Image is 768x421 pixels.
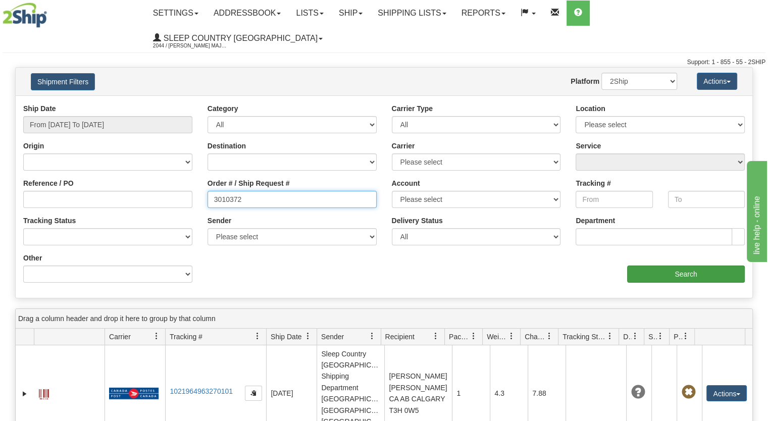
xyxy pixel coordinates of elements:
[271,332,301,342] span: Ship Date
[623,332,632,342] span: Delivery Status
[454,1,513,26] a: Reports
[576,103,605,114] label: Location
[208,141,246,151] label: Destination
[23,178,74,188] label: Reference / PO
[652,328,669,345] a: Shipment Issues filter column settings
[392,103,433,114] label: Carrier Type
[16,309,752,329] div: grid grouping header
[674,332,682,342] span: Pickup Status
[677,328,694,345] a: Pickup Status filter column settings
[541,328,558,345] a: Charge filter column settings
[668,191,745,208] input: To
[31,73,95,90] button: Shipment Filters
[385,332,415,342] span: Recipient
[576,141,601,151] label: Service
[39,385,49,401] a: Label
[145,26,330,51] a: Sleep Country [GEOGRAPHIC_DATA] 2044 / [PERSON_NAME] Major [PERSON_NAME]
[3,3,47,28] img: logo2044.jpg
[3,58,765,67] div: Support: 1 - 855 - 55 - 2SHIP
[145,1,206,26] a: Settings
[208,178,290,188] label: Order # / Ship Request #
[706,385,747,401] button: Actions
[525,332,546,342] span: Charge
[745,159,767,262] iframe: chat widget
[331,1,370,26] a: Ship
[576,191,652,208] input: From
[170,387,233,395] a: 1021964963270101
[206,1,289,26] a: Addressbook
[571,76,599,86] label: Platform
[23,141,44,151] label: Origin
[562,332,606,342] span: Tracking Status
[627,266,745,283] input: Search
[249,328,266,345] a: Tracking # filter column settings
[503,328,520,345] a: Weight filter column settings
[23,103,56,114] label: Ship Date
[465,328,482,345] a: Packages filter column settings
[321,332,344,342] span: Sender
[161,34,318,42] span: Sleep Country [GEOGRAPHIC_DATA]
[487,332,508,342] span: Weight
[681,385,695,399] span: Pickup Not Assigned
[23,216,76,226] label: Tracking Status
[392,216,443,226] label: Delivery Status
[392,178,420,188] label: Account
[288,1,331,26] a: Lists
[8,6,93,18] div: live help - online
[392,141,415,151] label: Carrier
[449,332,470,342] span: Packages
[109,332,131,342] span: Carrier
[208,216,231,226] label: Sender
[631,385,645,399] span: Unknown
[576,178,610,188] label: Tracking #
[148,328,165,345] a: Carrier filter column settings
[245,386,262,401] button: Copy to clipboard
[170,332,202,342] span: Tracking #
[697,73,737,90] button: Actions
[109,387,159,400] img: 20 - Canada Post
[299,328,317,345] a: Ship Date filter column settings
[153,41,229,51] span: 2044 / [PERSON_NAME] Major [PERSON_NAME]
[427,328,444,345] a: Recipient filter column settings
[364,328,381,345] a: Sender filter column settings
[648,332,657,342] span: Shipment Issues
[576,216,615,226] label: Department
[23,253,42,263] label: Other
[20,389,30,399] a: Expand
[370,1,453,26] a: Shipping lists
[208,103,238,114] label: Category
[627,328,644,345] a: Delivery Status filter column settings
[601,328,619,345] a: Tracking Status filter column settings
